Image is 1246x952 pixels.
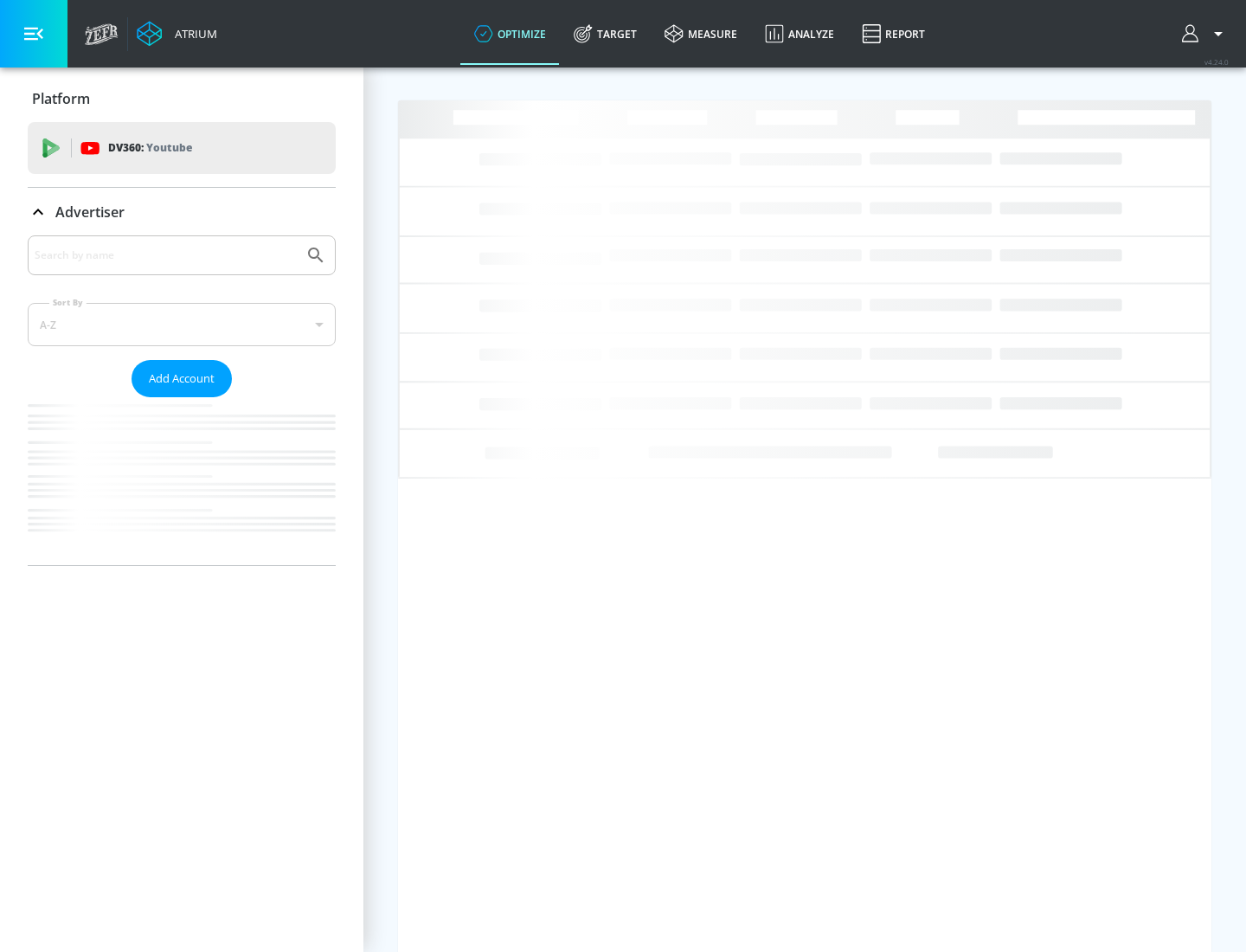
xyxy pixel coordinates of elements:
p: Advertiser [55,203,125,222]
div: A-Z [28,303,336,346]
a: measure [651,3,751,65]
span: v 4.24.0 [1204,57,1229,67]
button: Add Account [132,360,232,397]
div: Advertiser [28,188,336,236]
a: optimize [460,3,560,65]
p: DV360: [108,138,192,158]
div: DV360: Youtube [28,122,336,174]
p: Youtube [146,138,192,157]
p: Platform [32,89,90,108]
a: Report [848,3,939,65]
label: Sort By [49,297,87,308]
nav: list of Advertiser [28,397,336,565]
a: Analyze [751,3,848,65]
input: Search by name [35,244,297,267]
a: Target [560,3,651,65]
span: Add Account [149,369,215,389]
div: Platform [28,74,336,123]
a: Atrium [137,21,217,47]
div: Advertiser [28,235,336,565]
div: Atrium [168,26,217,42]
